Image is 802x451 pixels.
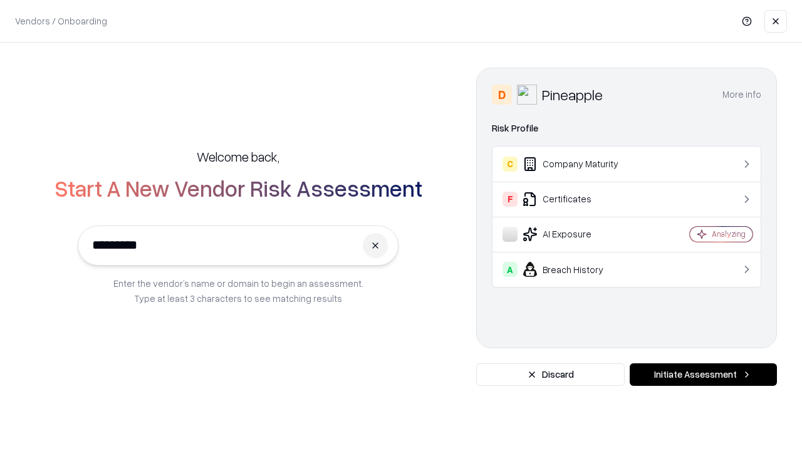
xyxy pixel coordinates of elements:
[503,192,652,207] div: Certificates
[503,262,518,277] div: A
[503,227,652,242] div: AI Exposure
[630,363,777,386] button: Initiate Assessment
[476,363,625,386] button: Discard
[542,85,603,105] div: Pineapple
[503,262,652,277] div: Breach History
[503,157,652,172] div: Company Maturity
[197,148,279,165] h5: Welcome back,
[503,192,518,207] div: F
[503,157,518,172] div: C
[722,83,761,106] button: More info
[712,229,746,239] div: Analyzing
[15,14,107,28] p: Vendors / Onboarding
[492,121,761,136] div: Risk Profile
[113,276,363,306] p: Enter the vendor’s name or domain to begin an assessment. Type at least 3 characters to see match...
[55,175,422,200] h2: Start A New Vendor Risk Assessment
[517,85,537,105] img: Pineapple
[492,85,512,105] div: D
